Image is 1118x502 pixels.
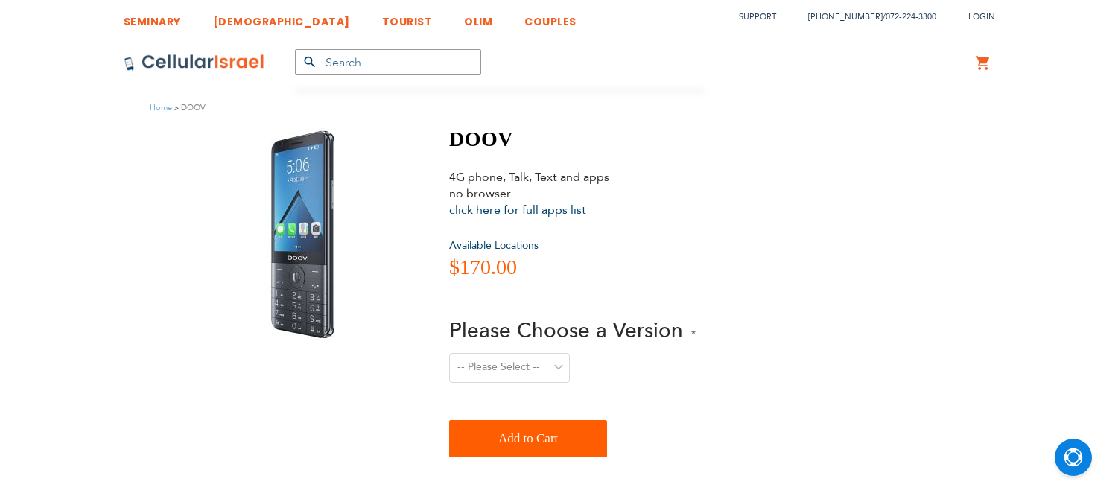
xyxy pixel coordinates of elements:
[449,255,517,279] span: $170.00
[382,4,433,31] a: TOURIST
[968,11,995,22] span: Login
[150,102,172,113] a: Home
[886,11,936,22] a: 072-224-3300
[449,238,539,252] a: Available Locations
[449,420,607,457] button: Add to Cart
[498,424,558,454] span: Add to Cart
[449,169,680,218] div: 4G phone, Talk, Text and apps no browser
[793,6,936,28] li: /
[124,54,265,72] img: Cellular Israel Logo
[124,4,181,31] a: SEMINARY
[449,202,586,218] a: click here for full apps list
[172,101,206,115] li: DOOV
[192,127,408,343] img: DOOV
[524,4,577,31] a: COUPLES
[213,4,350,31] a: [DEMOGRAPHIC_DATA]
[295,49,481,75] input: Search
[449,127,696,152] h1: DOOV
[808,11,883,22] a: [PHONE_NUMBER]
[739,11,776,22] a: Support
[449,317,683,345] span: Please Choose a Version
[464,4,492,31] a: OLIM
